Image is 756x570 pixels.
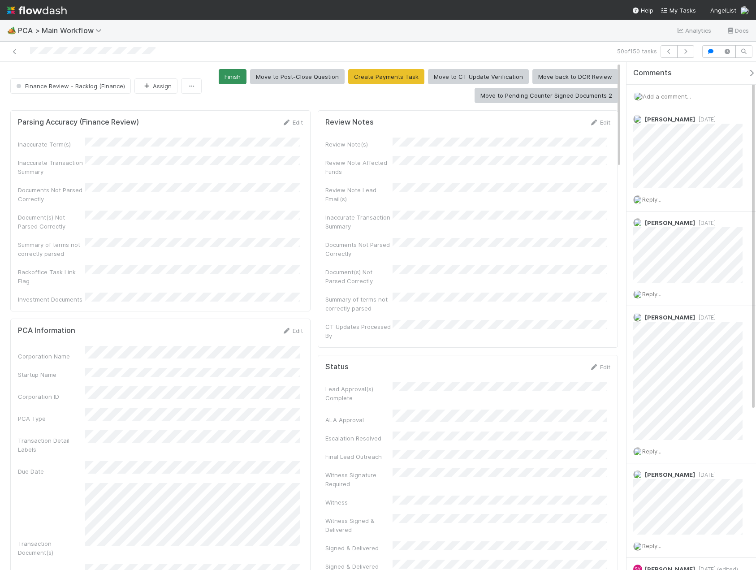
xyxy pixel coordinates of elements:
div: Documents Not Parsed Correctly [325,240,393,258]
span: [DATE] [695,471,716,478]
img: avatar_c0d2ec3f-77e2-40ea-8107-ee7bdb5edede.png [740,6,749,15]
span: [DATE] [695,116,716,123]
div: Investment Documents [18,295,85,304]
img: logo-inverted-e16ddd16eac7371096b0.svg [7,3,67,18]
div: Document(s) Not Parsed Correctly [325,268,393,285]
span: Reply... [642,196,661,203]
span: PCA > Main Workflow [18,26,106,35]
a: Edit [282,119,303,126]
img: avatar_dd78c015-5c19-403d-b5d7-976f9c2ba6b3.png [633,218,642,227]
span: AngelList [710,7,736,14]
div: Startup Name [18,370,85,379]
a: Analytics [676,25,712,36]
span: Finance Review - Backlog (Finance) [14,82,125,90]
div: Inaccurate Term(s) [18,140,85,149]
div: Transaction Detail Labels [18,436,85,454]
div: Witness Signed & Delivered [325,516,393,534]
span: Comments [633,69,672,78]
span: [PERSON_NAME] [645,219,695,226]
a: Edit [589,119,610,126]
div: Summary of terms not correctly parsed [18,240,85,258]
div: Corporation Name [18,352,85,361]
div: Final Lead Outreach [325,452,393,461]
div: Documents Not Parsed Correctly [18,186,85,203]
h5: PCA Information [18,326,75,335]
span: [DATE] [695,220,716,226]
a: My Tasks [661,6,696,15]
img: avatar_dd78c015-5c19-403d-b5d7-976f9c2ba6b3.png [633,115,642,124]
button: Move to Post-Close Question [250,69,345,84]
h5: Review Notes [325,118,374,127]
button: Create Payments Task [348,69,424,84]
span: [PERSON_NAME] [645,116,695,123]
div: Document(s) Not Parsed Correctly [18,213,85,231]
button: Finance Review - Backlog (Finance) [10,78,131,94]
img: avatar_c0d2ec3f-77e2-40ea-8107-ee7bdb5edede.png [633,542,642,551]
span: Reply... [642,448,661,455]
h5: Status [325,363,349,371]
button: Move to Pending Counter Signed Documents 2 [475,88,618,103]
div: Due Date [18,467,85,476]
span: Add a comment... [643,93,691,100]
img: avatar_67f61659-e6cf-473c-ae8b-c460c61b9d41.png [633,313,642,322]
img: avatar_c0d2ec3f-77e2-40ea-8107-ee7bdb5edede.png [633,447,642,456]
div: Inaccurate Transaction Summary [18,158,85,176]
div: Signed & Delivered [325,544,393,553]
div: Escalation Resolved [325,434,393,443]
span: Reply... [642,542,661,549]
div: Review Note Affected Funds [325,158,393,176]
span: [PERSON_NAME] [645,314,695,321]
span: My Tasks [661,7,696,14]
a: Edit [589,363,610,371]
div: Lead Approval(s) Complete [325,384,393,402]
span: 🏕️ [7,26,16,34]
img: avatar_487f705b-1efa-4920-8de6-14528bcda38c.png [633,470,642,479]
div: CT Updates Processed By [325,322,393,340]
div: Summary of terms not correctly parsed [325,295,393,313]
button: Assign [134,78,177,94]
div: Corporation ID [18,392,85,401]
img: avatar_c0d2ec3f-77e2-40ea-8107-ee7bdb5edede.png [634,92,643,101]
div: Witness Signature Required [325,471,393,488]
button: Move to CT Update Verification [428,69,529,84]
h5: Parsing Accuracy (Finance Review) [18,118,139,127]
span: [PERSON_NAME] [645,471,695,478]
span: 50 of 150 tasks [617,47,657,56]
div: ALA Approval [325,415,393,424]
a: Edit [282,327,303,334]
div: Help [632,6,653,15]
span: [DATE] [695,314,716,321]
button: Finish [219,69,246,84]
div: Witness [325,498,393,507]
button: Move back to DCR Review [532,69,618,84]
div: Review Note Lead Email(s) [325,186,393,203]
img: avatar_c0d2ec3f-77e2-40ea-8107-ee7bdb5edede.png [633,195,642,204]
div: Transaction Document(s) [18,539,85,557]
div: Review Note(s) [325,140,393,149]
a: Docs [726,25,749,36]
div: PCA Type [18,414,85,423]
span: Reply... [642,290,661,298]
div: Inaccurate Transaction Summary [325,213,393,231]
img: avatar_c0d2ec3f-77e2-40ea-8107-ee7bdb5edede.png [633,290,642,299]
div: Backoffice Task Link Flag [18,268,85,285]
